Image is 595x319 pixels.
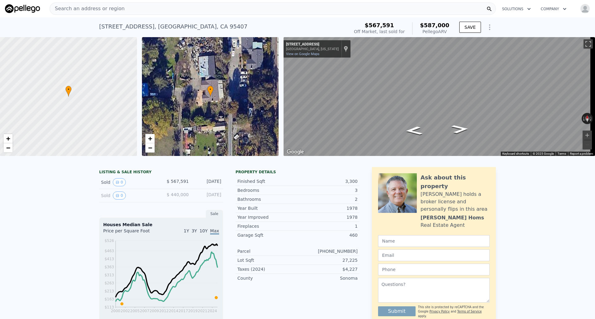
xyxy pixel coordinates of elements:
div: Sonoma [297,275,358,281]
div: [STREET_ADDRESS] , [GEOGRAPHIC_DATA] , CA 95407 [99,22,248,31]
div: Fireplaces [237,223,297,229]
span: $ 440,000 [167,192,189,197]
span: $587,000 [420,22,449,28]
path: Go East, Price Ave [444,123,476,136]
tspan: $313 [104,273,114,277]
div: Bathrooms [237,196,297,202]
img: Google [285,148,306,156]
span: $567,591 [365,22,394,28]
div: Map [284,37,595,156]
div: 1978 [297,214,358,220]
div: Sold [101,178,156,186]
tspan: 2019 [188,309,198,313]
button: Company [536,3,571,15]
input: Phone [378,264,490,275]
div: 1978 [297,205,358,211]
button: Zoom in [583,131,592,140]
tspan: $463 [104,249,114,253]
tspan: 2005 [130,309,140,313]
div: Lot Sqft [237,257,297,263]
div: • [207,86,214,97]
div: Real Estate Agent [421,222,465,229]
span: + [148,135,152,142]
div: $4,227 [297,266,358,272]
div: County [237,275,297,281]
img: Pellego [5,4,40,13]
button: Keyboard shortcuts [502,152,529,156]
div: Year Built [237,205,297,211]
div: Bedrooms [237,187,297,193]
button: View historical data [113,178,126,186]
button: Toggle fullscreen view [584,39,593,49]
span: + [6,135,10,142]
tspan: $413 [104,257,114,261]
div: Year Improved [237,214,297,220]
tspan: $163 [104,297,114,301]
tspan: $263 [104,281,114,285]
a: Open this area in Google Maps (opens a new window) [285,148,306,156]
tspan: 2009 [149,309,159,313]
span: Max [210,228,219,235]
div: [PERSON_NAME] holds a broker license and personally flips in this area [421,191,490,213]
tspan: $363 [104,265,114,269]
div: 3 [297,187,358,193]
a: Report a problem [570,152,593,155]
tspan: 2024 [208,309,217,313]
div: • [65,86,72,97]
button: View historical data [113,192,126,200]
div: Sale [206,210,223,218]
button: Reset the view [585,113,590,124]
div: Pellego ARV [420,28,449,35]
div: Taxes (2024) [237,266,297,272]
div: 460 [297,232,358,238]
div: 1 [297,223,358,229]
span: 10Y [200,228,208,233]
a: Zoom out [145,143,155,153]
div: This site is protected by reCAPTCHA and the Google and apply. [418,305,490,318]
tspan: 2012 [159,309,169,313]
button: Rotate clockwise [590,113,593,124]
tspan: $526 [104,239,114,243]
div: Parcel [237,248,297,254]
tspan: $213 [104,289,114,293]
span: − [6,144,10,152]
a: View on Google Maps [286,52,320,56]
button: Show Options [483,21,496,33]
div: [PERSON_NAME] Homs [421,214,484,222]
path: Go West, Price Ave [398,124,430,137]
input: Email [378,249,490,261]
span: © 2025 Google [533,152,554,155]
div: Ask about this property [421,173,490,191]
a: Zoom out [3,143,13,153]
div: [GEOGRAPHIC_DATA], [US_STATE] [286,47,339,51]
div: [DATE] [194,178,221,186]
tspan: 2007 [140,309,149,313]
div: Property details [236,170,359,175]
div: Houses Median Sale [103,222,219,228]
tspan: 2000 [111,309,121,313]
tspan: 2017 [178,309,188,313]
div: LISTING & SALE HISTORY [99,170,223,176]
tspan: 2021 [198,309,207,313]
div: 27,225 [297,257,358,263]
span: 3Y [192,228,197,233]
span: Search an address or region [50,5,125,12]
a: Zoom in [145,134,155,143]
a: Terms (opens in new tab) [558,152,566,155]
div: Finished Sqft [237,178,297,184]
div: [PHONE_NUMBER] [297,248,358,254]
div: Sold [101,192,156,200]
span: • [207,87,214,92]
tspan: 2002 [121,309,130,313]
span: $ 567,591 [167,179,189,184]
a: Show location on map [344,45,348,52]
div: [STREET_ADDRESS] [286,42,339,47]
div: 3,300 [297,178,358,184]
span: − [148,144,152,152]
span: • [65,87,72,92]
tspan: $113 [104,305,114,309]
div: [DATE] [194,192,221,200]
a: Terms of Service [457,310,482,313]
button: Submit [378,306,416,316]
input: Name [378,235,490,247]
